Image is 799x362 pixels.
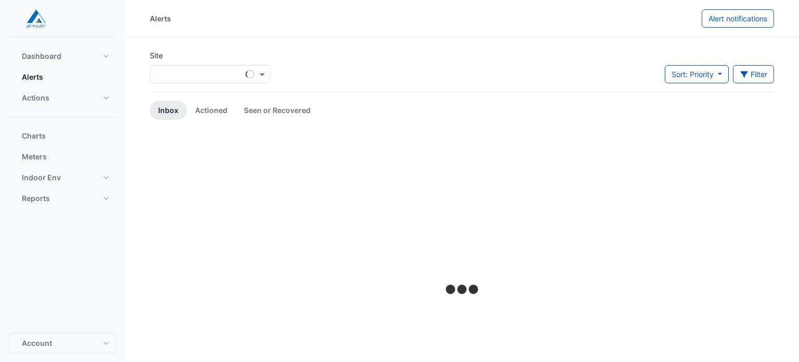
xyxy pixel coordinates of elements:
[702,9,774,28] button: Alert notifications
[150,101,187,120] a: Inbox
[22,93,49,103] span: Actions
[22,72,43,82] span: Alerts
[22,193,50,204] span: Reports
[8,167,117,188] button: Indoor Env
[8,67,117,88] button: Alerts
[8,333,117,354] button: Account
[236,101,319,120] a: Seen or Recovered
[22,131,46,141] span: Charts
[22,152,47,162] span: Meters
[22,172,61,183] span: Indoor Env
[150,13,171,24] div: Alerts
[8,88,117,108] button: Actions
[8,146,117,167] button: Meters
[8,46,117,67] button: Dashboard
[8,188,117,209] button: Reports
[150,50,163,61] label: Site
[22,338,52,348] span: Account
[733,65,775,83] button: Filter
[22,51,61,61] span: Dashboard
[12,8,59,29] img: Company Logo
[708,14,767,23] span: Alert notifications
[672,70,714,79] span: Sort: Priority
[8,126,117,146] button: Charts
[665,65,729,83] button: Sort: Priority
[187,101,236,120] a: Actioned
